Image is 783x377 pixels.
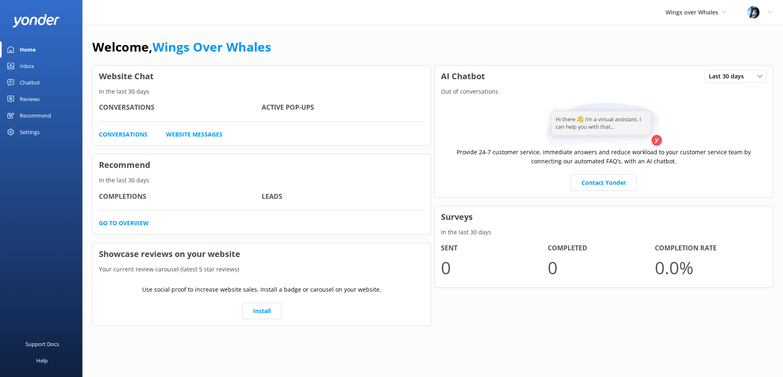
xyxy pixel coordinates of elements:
div: Support Docs [26,336,59,352]
h4: Completed [548,243,654,254]
h4: Completion Rate [655,243,762,254]
p: In the last 30 days [93,176,431,185]
div: Chatbot [20,74,40,91]
p: 0 [441,254,548,281]
h3: Showcase reviews on your website [93,243,431,265]
a: Go to overview [99,219,149,228]
div: Reviews [20,91,40,107]
span: Wings over Whales [666,8,718,16]
a: Wings Over Whales [152,38,271,55]
p: Use social proof to increase website sales. Install a badge or carousel on your website. [142,285,381,294]
div: Settings [20,124,40,140]
h3: AI Chatbot [435,66,491,87]
a: Install [242,303,281,319]
p: Your current review carousel (latest 5 star reviews) [93,265,431,274]
p: In the last 30 days [435,228,773,237]
p: 0 [548,254,654,281]
h4: Leads [262,191,424,202]
h4: Active Pop-ups [262,102,424,113]
h1: Welcome, [92,37,271,57]
div: Recommend [20,107,51,124]
h3: Recommend [93,154,431,176]
a: Website Messages [166,130,223,139]
h3: Website Chat [93,66,431,87]
h4: Completions [99,191,262,202]
div: Help [36,352,48,369]
p: In the last 30 days [93,87,431,96]
h4: Conversations [99,102,262,113]
p: 0.0 % [655,254,762,281]
div: Inbox [20,58,34,74]
a: Contact Yonder [571,174,637,191]
div: Home [20,41,36,58]
h4: Sent [441,243,548,254]
img: yonder-white-logo.png [12,14,60,28]
img: assistant... [544,103,663,148]
p: Provide 24-7 customer service, immediate answers and reduce workload to your customer service tea... [441,148,767,166]
img: 145-1635463833.jpg [747,6,760,19]
a: Conversations [99,130,148,139]
p: Out of conversations [435,87,773,96]
h3: Surveys [435,206,773,228]
span: Last 30 days [709,72,749,81]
